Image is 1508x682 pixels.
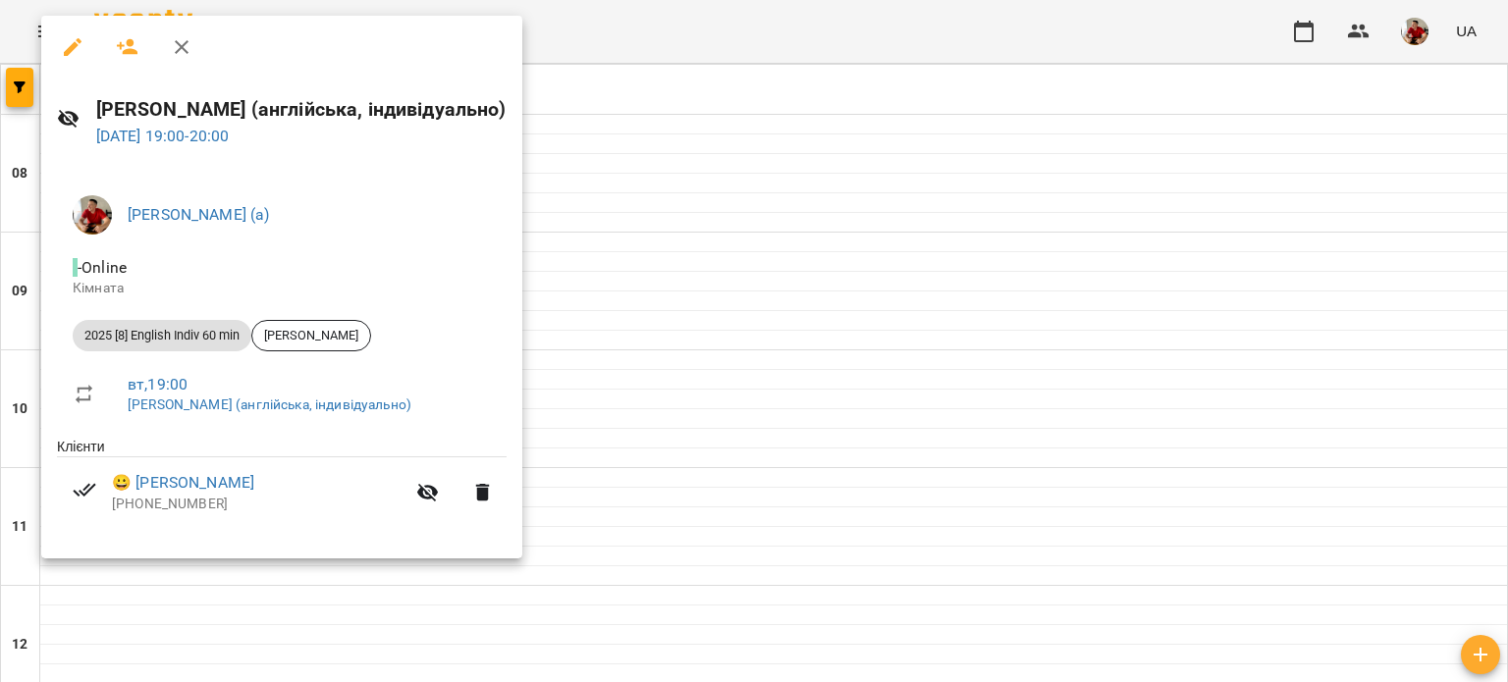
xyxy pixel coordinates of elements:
a: вт , 19:00 [128,375,188,393]
ul: Клієнти [57,437,507,535]
div: [PERSON_NAME] [251,320,371,351]
img: 2f467ba34f6bcc94da8486c15015e9d3.jpg [73,195,112,235]
a: [PERSON_NAME] (а) [128,205,270,224]
h6: [PERSON_NAME] (англійська, індивідуально) [96,94,507,125]
svg: Візит сплачено [73,478,96,501]
span: - Online [73,258,131,277]
p: [PHONE_NUMBER] [112,495,404,514]
span: 2025 [8] English Indiv 60 min [73,327,251,344]
p: Кімната [73,279,491,298]
a: [DATE] 19:00-20:00 [96,127,230,145]
span: [PERSON_NAME] [252,327,370,344]
a: [PERSON_NAME] (англійська, індивідуально) [128,396,411,412]
a: 😀 [PERSON_NAME] [112,471,254,495]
